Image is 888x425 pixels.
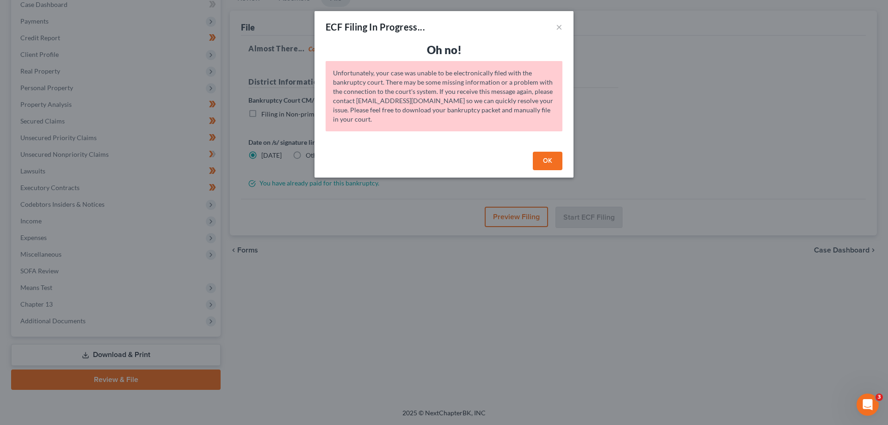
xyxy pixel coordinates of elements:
[326,61,562,131] div: Unfortunately, your case was unable to be electronically filed with the bankruptcy court. There m...
[533,152,562,170] button: OK
[876,394,883,401] span: 3
[326,20,425,33] div: ECF Filing In Progress...
[857,394,879,416] iframe: Intercom live chat
[326,43,562,57] h3: Oh no!
[556,21,562,32] button: ×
